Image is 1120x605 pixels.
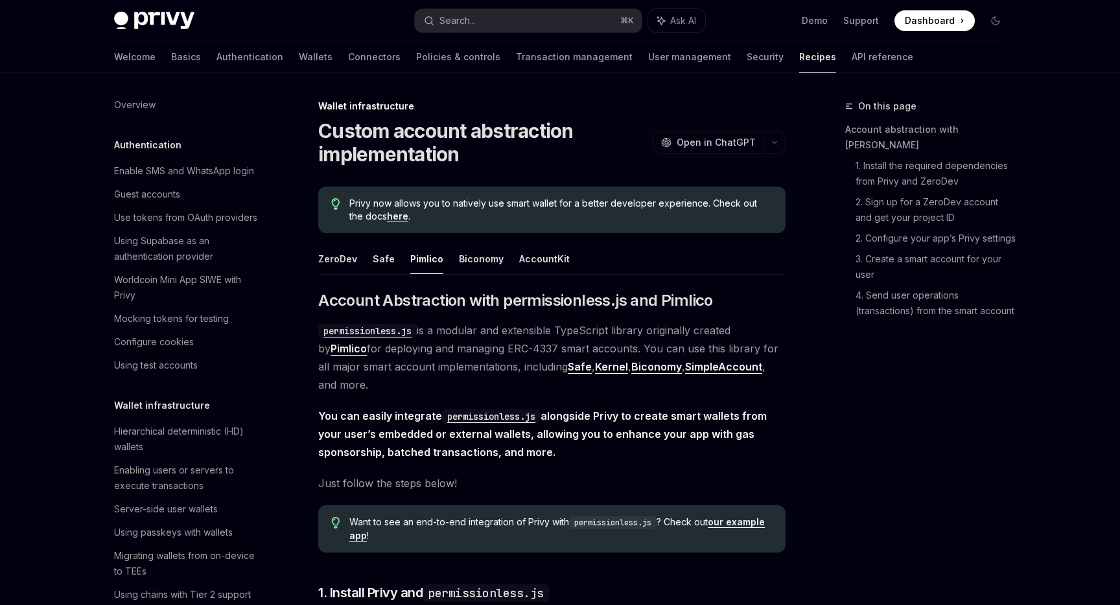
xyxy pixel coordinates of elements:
[845,119,1016,155] a: Account abstraction with [PERSON_NAME]
[648,9,705,32] button: Ask AI
[114,358,198,373] div: Using test accounts
[802,14,828,27] a: Demo
[856,155,1016,192] a: 1. Install the required dependencies from Privy and ZeroDev
[331,342,367,356] a: Pimlico
[653,131,764,154] button: Open in ChatGPT
[114,548,262,579] div: Migrating wallets from on-device to TEEs
[387,211,408,222] a: here
[856,285,1016,321] a: 4. Send user operations (transactions) from the smart account
[905,14,955,27] span: Dashboard
[856,228,1016,249] a: 2. Configure your app’s Privy settings
[114,424,262,455] div: Hierarchical deterministic (HD) wallets
[416,41,500,73] a: Policies & controls
[318,290,713,311] span: Account Abstraction with permissionless.js and Pimlico
[114,501,218,517] div: Server-side user wallets
[114,311,229,326] div: Mocking tokens for testing
[104,420,270,459] a: Hierarchical deterministic (HD) wallets
[114,41,156,73] a: Welcome
[442,409,541,422] a: permissionless.js
[114,334,194,350] div: Configure cookies
[410,244,443,274] button: Pimlico
[171,41,201,73] a: Basics
[856,192,1016,228] a: 2. Sign up for a ZeroDev account and get your project ID
[569,516,657,529] code: permissionless.js
[843,14,879,27] a: Support
[985,10,1006,31] button: Toggle dark mode
[318,584,549,602] span: 1. Install Privy and
[299,41,332,73] a: Wallets
[373,244,395,274] button: Safe
[568,360,592,374] a: Safe
[318,244,357,274] button: ZeroDev
[104,544,270,583] a: Migrating wallets from on-device to TEEs
[852,41,913,73] a: API reference
[318,119,647,166] h1: Custom account abstraction implementation
[439,13,476,29] div: Search...
[114,587,251,602] div: Using chains with Tier 2 support
[104,521,270,544] a: Using passkeys with wallets
[114,272,262,303] div: Worldcoin Mini App SIWE with Privy
[104,183,270,206] a: Guest accounts
[620,16,634,26] span: ⌘ K
[685,360,762,374] a: SimpleAccount
[858,98,916,114] span: On this page
[114,187,180,202] div: Guest accounts
[331,517,340,529] svg: Tip
[104,354,270,377] a: Using test accounts
[349,197,773,223] span: Privy now allows you to natively use smart wallet for a better developer experience. Check out th...
[423,584,549,602] code: permissionless.js
[747,41,784,73] a: Security
[114,398,210,413] h5: Wallet infrastructure
[104,497,270,521] a: Server-side user wallets
[519,244,570,274] button: AccountKit
[318,324,417,337] a: permissionless.js
[104,229,270,268] a: Using Supabase as an authentication provider
[104,93,270,117] a: Overview
[670,14,696,27] span: Ask AI
[114,525,233,540] div: Using passkeys with wallets
[318,324,417,338] code: permissionless.js
[216,41,283,73] a: Authentication
[631,360,682,374] a: Biconomy
[114,137,181,153] h5: Authentication
[114,462,262,494] div: Enabling users or servers to execute transactions
[459,244,504,274] button: Biconomy
[799,41,836,73] a: Recipes
[516,41,633,73] a: Transaction management
[331,342,367,355] strong: Pimlico
[331,198,340,210] svg: Tip
[104,206,270,229] a: Use tokens from OAuth providers
[114,233,262,264] div: Using Supabase as an authentication provider
[104,268,270,307] a: Worldcoin Mini App SIWE with Privy
[856,249,1016,285] a: 3. Create a smart account for your user
[595,360,628,374] a: Kernel
[318,409,767,459] strong: You can easily integrate alongside Privy to create smart wallets from your user’s embedded or ext...
[318,321,786,394] span: is a modular and extensible TypeScript library originally created by for deploying and managing E...
[349,516,773,542] span: Want to see an end-to-end integration of Privy with ? Check out !
[114,97,156,113] div: Overview
[415,9,642,32] button: Search...⌘K
[318,100,786,113] div: Wallet infrastructure
[104,459,270,497] a: Enabling users or servers to execute transactions
[104,330,270,354] a: Configure cookies
[104,307,270,330] a: Mocking tokens for testing
[114,12,194,30] img: dark logo
[677,136,756,149] span: Open in ChatGPT
[114,210,257,225] div: Use tokens from OAuth providers
[442,409,541,424] code: permissionless.js
[348,41,401,73] a: Connectors
[894,10,975,31] a: Dashboard
[114,163,254,179] div: Enable SMS and WhatsApp login
[648,41,731,73] a: User management
[318,474,786,492] span: Just follow the steps below!
[104,159,270,183] a: Enable SMS and WhatsApp login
